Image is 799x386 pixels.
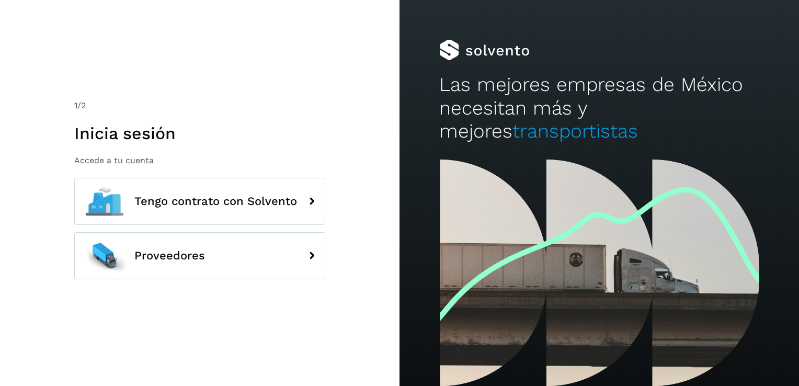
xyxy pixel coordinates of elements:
h2: Las mejores empresas de México necesitan más y mejores [439,73,759,143]
p: Accede a tu cuenta [74,155,325,165]
span: 1 [74,100,77,110]
div: /2 [74,99,325,112]
span: Tengo contrato con Solvento [134,195,297,208]
span: transportistas [512,120,638,142]
button: Tengo contrato con Solvento [74,178,325,225]
span: Proveedores [134,249,205,262]
h1: Inicia sesión [74,123,325,143]
button: Proveedores [74,232,325,279]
